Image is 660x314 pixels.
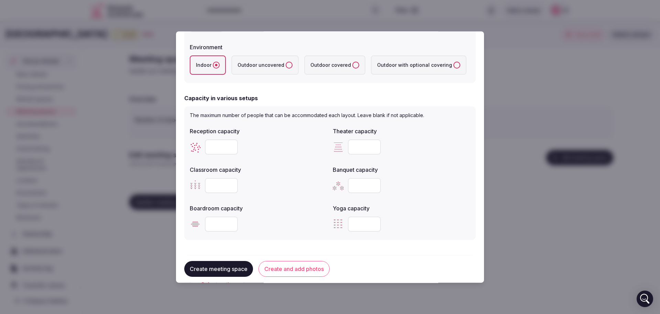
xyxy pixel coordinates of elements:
label: Reception capacity [190,128,327,134]
button: Create and add photos [258,261,330,277]
label: Yoga capacity [333,206,470,211]
label: Outdoor covered [304,55,365,75]
label: Banquet capacity [333,167,470,172]
label: Outdoor with optional covering [371,55,466,75]
button: Outdoor with optional covering [453,62,460,69]
button: Outdoor covered [352,62,359,69]
label: Theater capacity [333,128,470,134]
p: The maximum number of people that can be accommodated each layout. Leave blank if not applicable. [190,112,470,119]
button: Create meeting space [184,261,253,277]
button: Indoor [213,62,220,69]
label: Boardroom capacity [190,206,327,211]
label: Classroom capacity [190,167,327,172]
button: Outdoor uncovered [286,62,293,69]
label: Indoor [190,55,226,75]
h2: Capacity in various setups [184,94,258,102]
label: Outdoor uncovered [231,55,299,75]
label: Environment [190,44,470,50]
